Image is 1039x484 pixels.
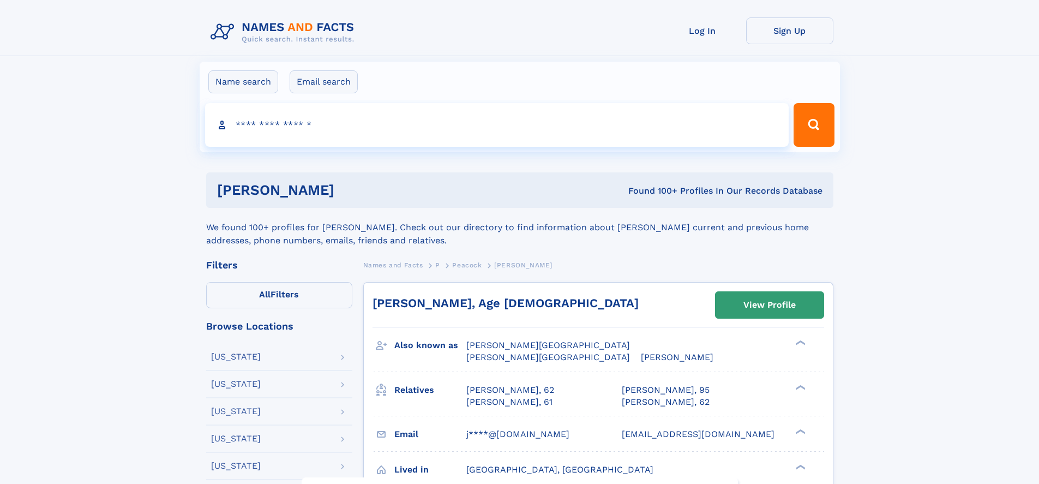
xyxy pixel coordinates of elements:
div: Browse Locations [206,321,352,331]
div: ❯ [793,428,806,435]
span: P [435,261,440,269]
a: Sign Up [746,17,833,44]
a: Names and Facts [363,258,423,272]
div: Filters [206,260,352,270]
span: All [259,289,271,300]
img: Logo Names and Facts [206,17,363,47]
button: Search Button [794,103,834,147]
a: View Profile [716,292,824,318]
div: We found 100+ profiles for [PERSON_NAME]. Check out our directory to find information about [PERS... [206,208,833,247]
span: Peacock [452,261,482,269]
div: [US_STATE] [211,462,261,470]
div: ❯ [793,339,806,346]
div: ❯ [793,463,806,470]
input: search input [205,103,789,147]
a: Log In [659,17,746,44]
a: [PERSON_NAME], Age [DEMOGRAPHIC_DATA] [373,296,639,310]
a: [PERSON_NAME], 95 [622,384,710,396]
a: [PERSON_NAME], 61 [466,396,552,408]
a: Peacock [452,258,482,272]
div: [US_STATE] [211,352,261,361]
label: Filters [206,282,352,308]
a: P [435,258,440,272]
div: [US_STATE] [211,407,261,416]
a: [PERSON_NAME], 62 [466,384,554,396]
div: [US_STATE] [211,380,261,389]
label: Name search [208,70,278,93]
div: ❯ [793,384,806,391]
h3: Lived in [394,461,466,479]
span: [PERSON_NAME][GEOGRAPHIC_DATA] [466,340,630,350]
span: [PERSON_NAME][GEOGRAPHIC_DATA] [466,352,630,362]
h3: Relatives [394,381,466,399]
div: [US_STATE] [211,434,261,443]
h3: Also known as [394,336,466,355]
a: [PERSON_NAME], 62 [622,396,710,408]
span: [GEOGRAPHIC_DATA], [GEOGRAPHIC_DATA] [466,464,653,475]
label: Email search [290,70,358,93]
div: Found 100+ Profiles In Our Records Database [481,185,822,197]
h3: Email [394,425,466,444]
span: [PERSON_NAME] [641,352,713,362]
div: View Profile [743,292,796,318]
h1: [PERSON_NAME] [217,183,482,197]
span: [EMAIL_ADDRESS][DOMAIN_NAME] [622,429,774,439]
span: [PERSON_NAME] [494,261,552,269]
